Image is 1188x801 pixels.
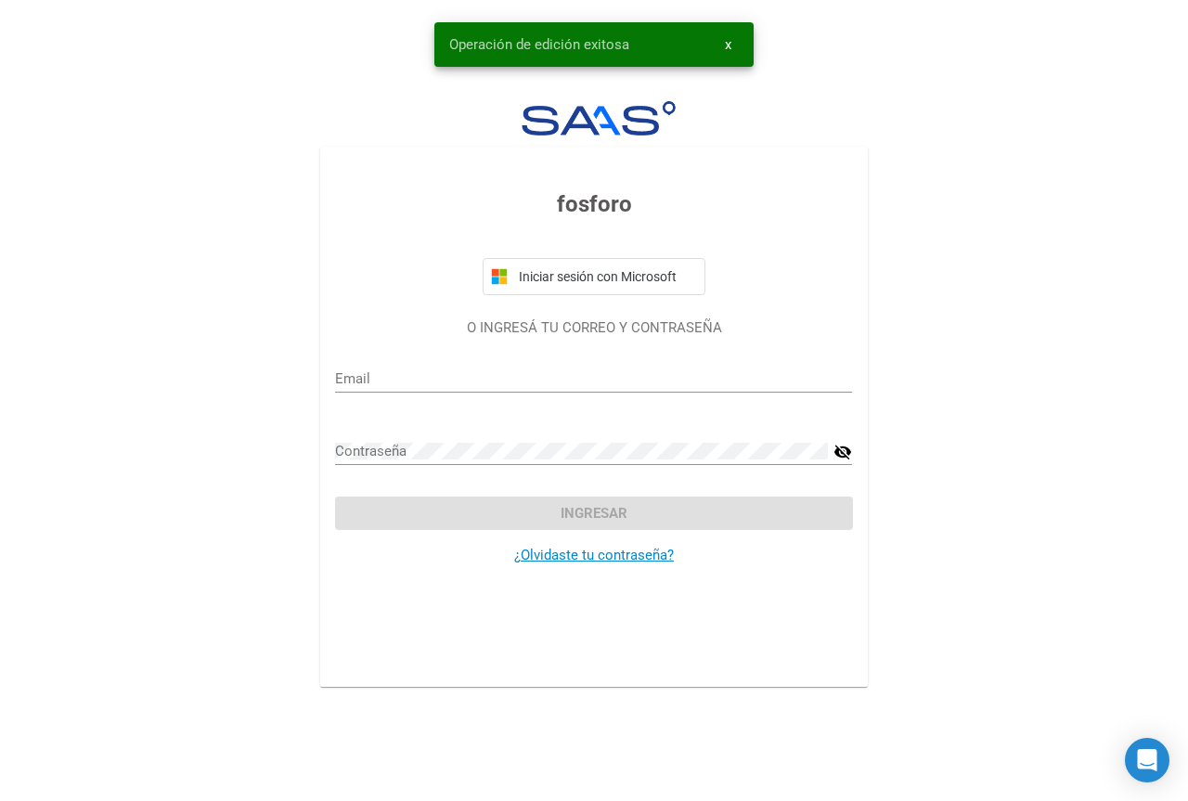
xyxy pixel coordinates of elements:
[725,36,731,53] span: x
[483,258,705,295] button: Iniciar sesión con Microsoft
[335,187,852,221] h3: fosforo
[335,317,852,339] p: O INGRESÁ TU CORREO Y CONTRASEÑA
[1125,738,1169,782] div: Open Intercom Messenger
[514,547,674,563] a: ¿Olvidaste tu contraseña?
[833,441,852,463] mat-icon: visibility_off
[710,28,746,61] button: x
[515,269,697,284] span: Iniciar sesión con Microsoft
[561,505,627,522] span: Ingresar
[449,35,629,54] span: Operación de edición exitosa
[335,497,852,530] button: Ingresar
